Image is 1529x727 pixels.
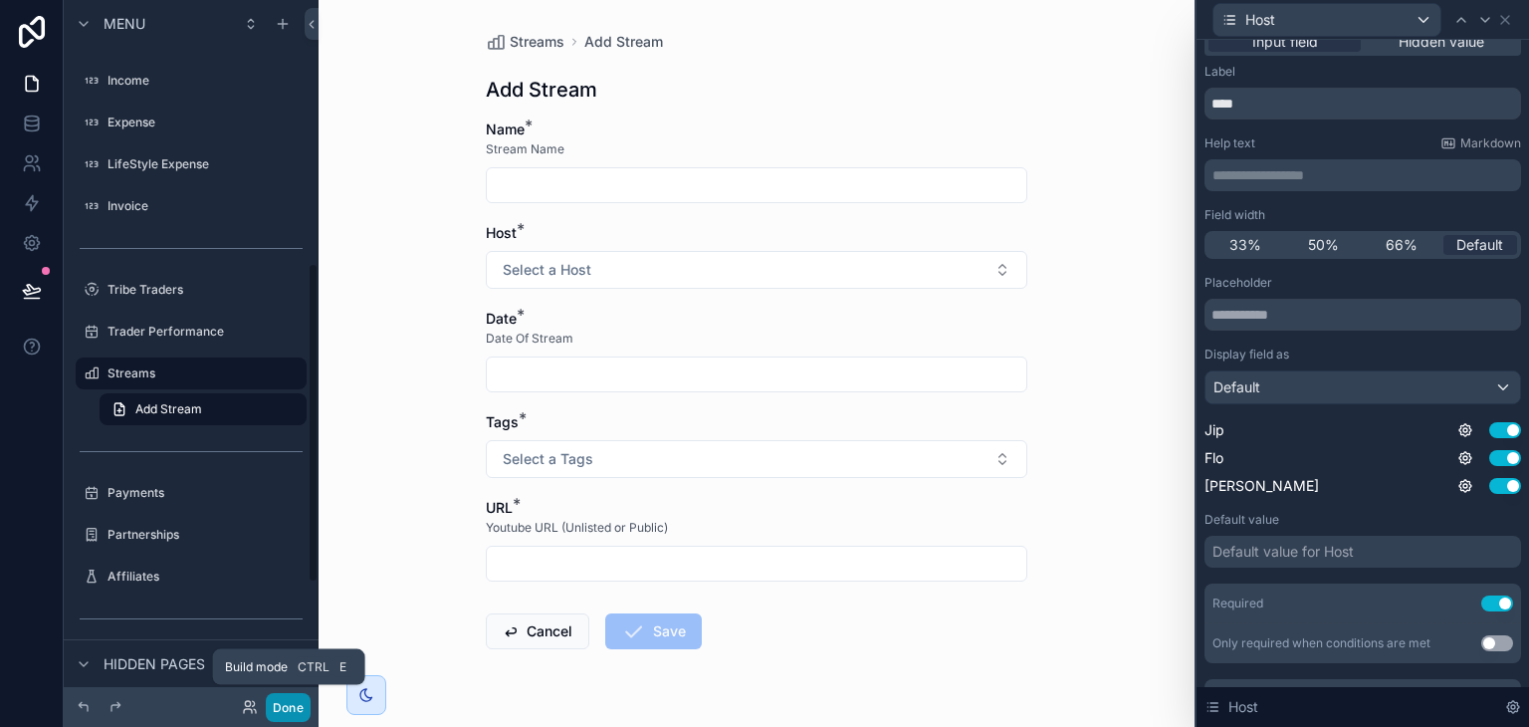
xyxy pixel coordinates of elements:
[486,76,597,104] h1: Add Stream
[76,65,307,97] a: Income
[584,32,663,52] a: Add Stream
[486,413,519,430] span: Tags
[1228,697,1258,717] span: Host
[1204,512,1279,528] label: Default value
[1204,135,1255,151] label: Help text
[503,260,591,280] span: Select a Host
[76,107,307,138] a: Expense
[76,477,307,509] a: Payments
[1204,476,1319,496] span: [PERSON_NAME]
[76,190,307,222] a: Invoice
[108,527,303,543] label: Partnerships
[76,148,307,180] a: LifeStyle Expense
[486,121,525,137] span: Name
[76,274,307,306] a: Tribe Traders
[1212,596,1263,611] div: Required
[1252,32,1318,52] span: Input field
[1386,235,1418,255] span: 66%
[1204,420,1224,440] span: Jip
[266,693,311,722] button: Done
[108,73,303,89] label: Income
[108,198,303,214] label: Invoice
[1212,635,1430,651] div: Only required when conditions are met
[104,14,145,34] span: Menu
[108,282,303,298] label: Tribe Traders
[225,659,288,675] span: Build mode
[108,156,303,172] label: LifeStyle Expense
[486,440,1027,478] button: Select Button
[1204,207,1265,223] label: Field width
[100,393,307,425] a: Add Stream
[503,449,593,469] span: Select a Tags
[1308,235,1339,255] span: 50%
[1204,448,1223,468] span: Flo
[104,654,205,674] span: Hidden pages
[76,561,307,593] a: Affiliates
[1212,3,1441,37] button: Host
[1245,10,1275,30] span: Host
[1440,135,1521,151] a: Markdown
[1399,32,1484,52] span: Hidden value
[486,499,513,516] span: URL
[486,224,517,241] span: Host
[135,401,202,417] span: Add Stream
[76,316,307,348] a: Trader Performance
[1213,377,1260,397] span: Default
[1460,135,1521,151] span: Markdown
[108,324,303,340] label: Trader Performance
[296,657,331,677] span: Ctrl
[108,485,303,501] label: Payments
[76,358,307,389] a: Streams
[1229,235,1261,255] span: 33%
[1212,542,1354,562] div: Default value for Host
[108,115,303,130] label: Expense
[108,365,295,381] label: Streams
[1204,347,1289,363] label: Display field as
[486,331,573,347] span: Date Of Stream
[486,520,668,536] span: Youtube URL (Unlisted or Public)
[1204,159,1521,191] div: scrollable content
[1204,275,1272,291] label: Placeholder
[76,519,307,551] a: Partnerships
[1204,370,1521,404] button: Default
[486,613,589,649] button: Cancel
[1204,64,1235,80] label: Label
[486,310,517,327] span: Date
[108,569,303,585] label: Affiliates
[486,251,1027,289] button: Select Button
[486,141,564,157] span: Stream Name
[486,32,564,52] a: Streams
[510,32,564,52] span: Streams
[335,659,351,675] span: E
[1456,235,1503,255] span: Default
